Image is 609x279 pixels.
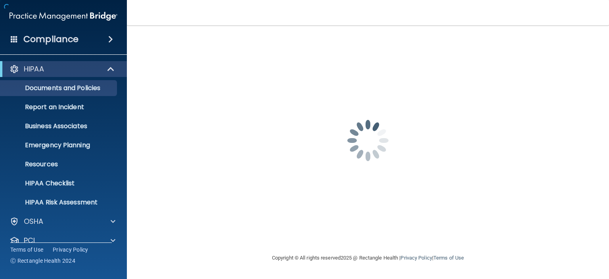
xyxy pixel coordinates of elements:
p: Documents and Policies [5,84,113,92]
p: Resources [5,160,113,168]
p: OSHA [24,217,44,226]
img: PMB logo [10,8,117,24]
p: Business Associates [5,122,113,130]
a: HIPAA [10,64,115,74]
p: HIPAA Risk Assessment [5,198,113,206]
a: Privacy Policy [53,246,88,254]
img: spinner.e123f6fc.gif [328,101,408,180]
a: Privacy Policy [400,255,432,261]
div: Copyright © All rights reserved 2025 @ Rectangle Health | | [223,245,513,271]
a: Terms of Use [10,246,43,254]
a: OSHA [10,217,115,226]
p: Report an Incident [5,103,113,111]
p: Emergency Planning [5,141,113,149]
a: Terms of Use [433,255,464,261]
p: HIPAA [24,64,44,74]
h4: Compliance [23,34,79,45]
a: PCI [10,236,115,245]
span: Ⓒ Rectangle Health 2024 [10,257,75,265]
p: PCI [24,236,35,245]
p: HIPAA Checklist [5,179,113,187]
